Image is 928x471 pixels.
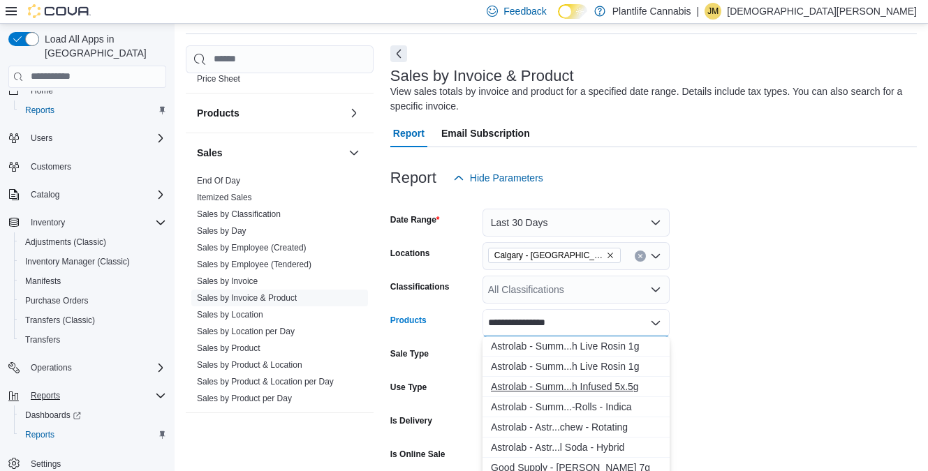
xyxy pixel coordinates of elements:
[31,362,72,373] span: Operations
[20,253,135,270] a: Inventory Manager (Classic)
[31,390,60,401] span: Reports
[491,400,661,414] div: Astrolab - Summ...-Rolls - Indica
[20,102,166,119] span: Reports
[390,315,427,326] label: Products
[612,3,691,20] p: Plantlife Cannabis
[20,407,87,424] a: Dashboards
[197,146,343,160] button: Sales
[25,214,71,231] button: Inventory
[25,315,95,326] span: Transfers (Classic)
[14,291,172,311] button: Purchase Orders
[20,273,166,290] span: Manifests
[3,358,172,377] button: Operations
[20,331,66,348] a: Transfers
[14,405,172,425] a: Dashboards
[31,133,52,144] span: Users
[491,380,661,394] div: Astrolab - Summ...h Infused 5x.5g
[186,70,374,93] div: Pricing
[3,128,172,148] button: Users
[650,317,661,329] button: Close list of options
[650,251,661,262] button: Open list of options
[3,386,172,405] button: Reports
[25,276,61,287] span: Manifests
[390,449,445,460] label: Is Online Sale
[3,213,172,232] button: Inventory
[197,276,258,286] a: Sales by Invoice
[25,158,77,175] a: Customers
[491,339,661,353] div: Astrolab - Summ...h Live Rosin 1g
[25,130,58,147] button: Users
[14,232,172,252] button: Adjustments (Classic)
[25,256,130,267] span: Inventory Manager (Classic)
[31,217,65,228] span: Inventory
[186,172,374,412] div: Sales
[25,237,106,248] span: Adjustments (Classic)
[197,74,240,84] a: Price Sheet
[346,144,362,161] button: Sales
[20,273,66,290] a: Manifests
[503,4,546,18] span: Feedback
[25,82,59,99] a: Home
[558,4,587,19] input: Dark Mode
[197,193,252,202] a: Itemized Sales
[197,146,223,160] h3: Sales
[390,382,427,393] label: Use Type
[25,387,66,404] button: Reports
[390,84,910,114] div: View sales totals by invoice and product for a specified date range. Details include tax types. Y...
[20,102,60,119] a: Reports
[25,295,89,306] span: Purchase Orders
[558,19,559,20] span: Dark Mode
[390,214,440,225] label: Date Range
[390,170,436,186] h3: Report
[491,440,661,454] div: Astrolab - Astr...l Soda - Hybrid
[20,312,101,329] a: Transfers (Classic)
[197,106,343,120] button: Products
[31,161,71,172] span: Customers
[390,348,429,359] label: Sale Type
[197,176,240,186] a: End Of Day
[390,45,407,62] button: Next
[448,164,549,192] button: Hide Parameters
[697,3,700,20] p: |
[197,293,297,303] a: Sales by Invoice & Product
[197,377,334,387] a: Sales by Product & Location per Day
[483,377,670,397] button: Astrolab - Summer Cherry Punch Infused 5x.5g
[31,458,61,470] span: Settings
[346,424,362,441] button: Taxes
[197,260,311,269] a: Sales by Employee (Tendered)
[31,189,59,200] span: Catalog
[25,359,78,376] button: Operations
[28,4,91,18] img: Cova
[3,185,172,204] button: Catalog
[14,330,172,350] button: Transfers
[20,234,166,251] span: Adjustments (Classic)
[14,425,172,444] button: Reports
[197,310,263,320] a: Sales by Location
[197,106,240,120] h3: Products
[20,253,166,270] span: Inventory Manager (Classic)
[197,243,307,253] a: Sales by Employee (Created)
[20,292,94,309] a: Purchase Orders
[25,130,166,147] span: Users
[197,360,302,370] a: Sales by Product & Location
[727,3,917,20] p: [DEMOGRAPHIC_DATA][PERSON_NAME]
[25,186,166,203] span: Catalog
[483,417,670,438] button: Astrolab - Astrolab Dab Pop Live Rosin 1 pk soft chew - Rotating
[14,252,172,271] button: Inventory Manager (Classic)
[25,105,54,116] span: Reports
[39,32,166,60] span: Load All Apps in [GEOGRAPHIC_DATA]
[705,3,721,20] div: Jaina Macdonald
[606,251,614,260] button: Remove Calgary - Harvest Hills from selection in this group
[488,248,621,263] span: Calgary - Harvest Hills
[635,251,646,262] button: Clear input
[346,105,362,121] button: Products
[197,226,246,236] a: Sales by Day
[20,426,166,443] span: Reports
[393,119,425,147] span: Report
[25,359,166,376] span: Operations
[197,327,295,336] a: Sales by Location per Day
[197,394,292,403] a: Sales by Product per Day
[650,284,661,295] button: Open list of options
[25,387,166,404] span: Reports
[390,248,430,259] label: Locations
